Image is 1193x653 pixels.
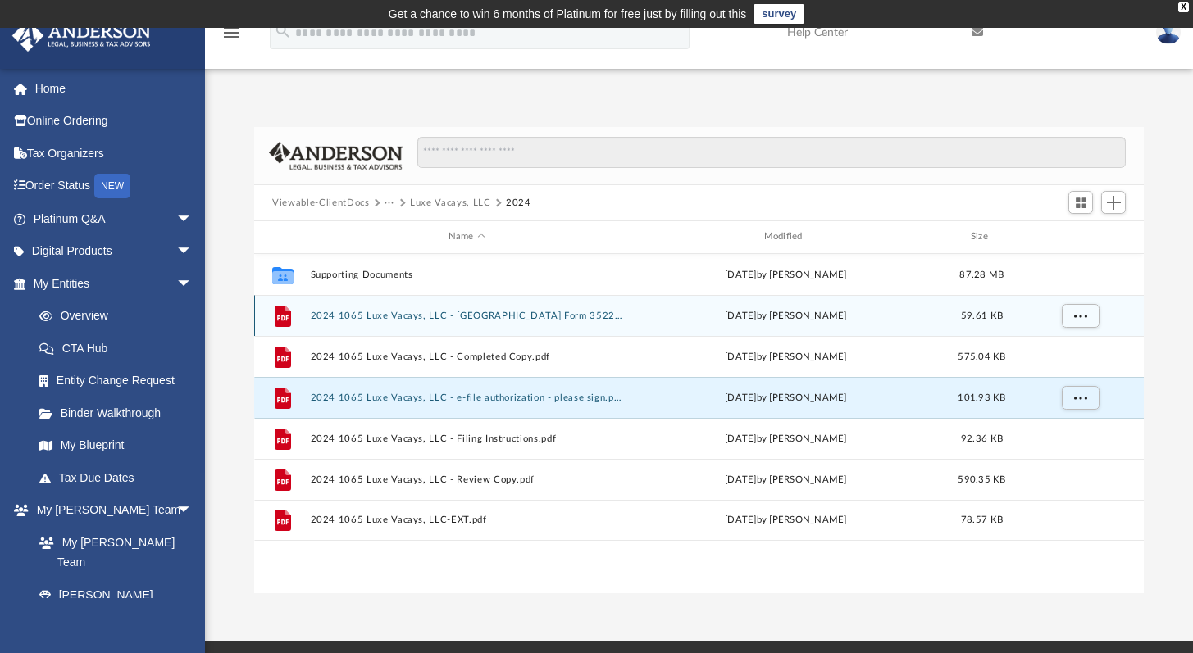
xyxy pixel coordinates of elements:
[630,308,942,323] div: [DATE] by [PERSON_NAME]
[960,270,1004,279] span: 87.28 MB
[630,267,942,282] div: [DATE] by [PERSON_NAME]
[311,270,623,280] button: Supporting Documents
[311,392,623,403] button: 2024 1065 Luxe Vacays, LLC - e-file authorization - please sign.pdf
[958,351,1006,361] span: 575.04 KB
[311,351,623,362] button: 2024 1065 Luxe Vacays, LLC - Completed Copy.pdf
[11,202,217,235] a: Platinum Q&Aarrow_drop_down
[176,494,209,528] span: arrow_drop_down
[23,300,217,333] a: Overview
[1022,229,1137,244] div: id
[961,433,1003,442] span: 92.36 KB
[23,578,209,631] a: [PERSON_NAME] System
[11,137,217,170] a: Tax Organizers
[254,254,1144,594] div: grid
[961,311,1003,320] span: 59.61 KB
[176,267,209,301] span: arrow_drop_down
[94,174,130,198] div: NEW
[11,235,217,268] a: Digital Productsarrow_drop_down
[311,515,623,525] button: 2024 1065 Luxe Vacays, LLC-EXT.pdf
[630,431,942,446] div: [DATE] by [PERSON_NAME]
[11,267,217,300] a: My Entitiesarrow_drop_down
[630,229,942,244] div: Modified
[221,31,241,43] a: menu
[11,72,217,105] a: Home
[949,229,1015,244] div: Size
[11,170,217,203] a: Order StatusNEW
[754,4,804,24] a: survey
[23,429,209,462] a: My Blueprint
[958,392,1006,401] span: 101.93 KB
[630,513,942,528] div: [DATE] by [PERSON_NAME]
[1062,385,1100,410] button: More options
[389,4,747,24] div: Get a chance to win 6 months of Platinum for free just by filling out this
[410,196,490,211] button: Luxe Vacays, LLC
[11,105,217,138] a: Online Ordering
[1101,191,1126,214] button: Add
[23,365,217,397] a: Entity Change Request
[1068,191,1093,214] button: Switch to Grid View
[310,229,622,244] div: Name
[417,137,1126,168] input: Search files and folders
[23,526,201,578] a: My [PERSON_NAME] Team
[506,196,531,211] button: 2024
[23,461,217,494] a: Tax Due Dates
[23,332,217,365] a: CTA Hub
[23,397,217,429] a: Binder Walkthrough
[311,311,623,321] button: 2024 1065 Luxe Vacays, LLC - [GEOGRAPHIC_DATA] Form 3522 Payment Voucher.pdf
[272,196,369,211] button: Viewable-ClientDocs
[1156,20,1181,44] img: User Pic
[11,494,209,527] a: My [PERSON_NAME] Teamarrow_drop_down
[7,20,156,52] img: Anderson Advisors Platinum Portal
[630,349,942,364] div: by [PERSON_NAME]
[630,472,942,487] div: [DATE] by [PERSON_NAME]
[262,229,303,244] div: id
[725,351,757,361] span: [DATE]
[176,202,209,236] span: arrow_drop_down
[630,390,942,405] div: [DATE] by [PERSON_NAME]
[311,474,623,485] button: 2024 1065 Luxe Vacays, LLC - Review Copy.pdf
[1178,2,1189,12] div: close
[961,515,1003,524] span: 78.57 KB
[311,433,623,444] button: 2024 1065 Luxe Vacays, LLC - Filing Instructions.pdf
[1062,303,1100,328] button: More options
[958,474,1006,483] span: 590.35 KB
[176,235,209,269] span: arrow_drop_down
[274,22,292,40] i: search
[385,196,395,211] button: ···
[221,23,241,43] i: menu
